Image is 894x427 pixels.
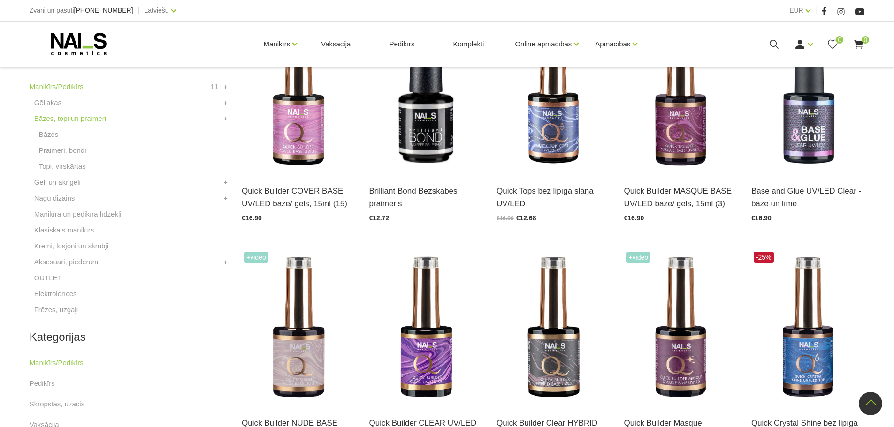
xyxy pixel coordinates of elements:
a: 0 [827,38,839,50]
img: Lieliskas noturības kamuflējošā bāze/gels, kas ir saudzīga pret dabīgo nagu un nebojā naga plātni... [242,249,355,405]
a: Online apmācības [515,25,572,63]
a: + [223,193,228,204]
a: Manikīrs/Pedikīrs [30,357,84,368]
a: Quick Builder COVER BASE UV/LED bāze/ gels, 15ml (15) [242,185,355,210]
span: €16.90 [624,214,644,222]
a: Elektroierīces [34,288,77,300]
a: Vaksācija [313,22,358,67]
a: Pedikīrs [382,22,422,67]
a: Aksesuāri, piederumi [34,256,100,268]
a: Quick Builder MASQUE BASE UV/LED bāze/ gels, 15ml (3) [624,185,737,210]
a: + [223,97,228,108]
a: EUR [789,5,803,16]
a: Frēzes, uzgaļi [34,304,78,315]
img: Klientu iemīļotajai Rubber bāzei esam mainījuši nosaukumu uz Quick Builder Clear HYBRID Base UV/L... [497,249,610,405]
h2: Kategorijas [30,331,228,343]
a: Apmācības [595,25,630,63]
a: Nagu dizains [34,193,75,204]
a: + [223,256,228,268]
span: +Video [626,252,650,263]
a: Base and Glue UV/LED Clear - bāze un līme [751,185,864,210]
a: + [223,81,228,92]
a: Manikīra un pedikīra līdzekļi [34,209,122,220]
span: 11 [210,81,218,92]
div: Zvani un pasūti [30,5,133,16]
a: Komplekti [446,22,492,67]
span: €12.72 [369,214,390,222]
span: | [815,5,817,16]
a: + [223,177,228,188]
a: Geli un akrigeli [34,177,81,188]
img: Šī brīža iemīlētākais produkts, kas nepieviļ nevienu meistaru.Perfektas noturības kamuflāžas bāze... [242,17,355,173]
a: Latviešu [145,5,169,16]
a: Manikīrs [264,25,290,63]
a: Topi, virskārtas [39,161,86,172]
img: Virsējais pārklājums bez lipīgā slāņa un UV zilā pārklājuma. Nodrošina izcilu spīdumu manikīram l... [751,249,864,405]
span: €16.90 [497,215,514,222]
a: + [223,113,228,124]
a: Manikīrs/Pedikīrs [30,81,84,92]
a: Klasiskais manikīrs [34,225,94,236]
a: Quick Tops bez lipīgā slāņa UV/LED [497,185,610,210]
img: Quick Masque base – viegli maskējoša bāze/gels. Šī bāze/gels ir unikāls produkts ar daudz izmanto... [624,17,737,173]
a: Praimeri, bondi [39,145,86,156]
span: €16.90 [242,214,262,222]
img: Bezskābes saķeres kārta nagiem.Skābi nesaturošs līdzeklis, kas nodrošina lielisku dabīgā naga saķ... [369,17,482,173]
span: | [138,5,140,16]
img: Virsējais pārklājums bez lipīgā slāņa.Nodrošina izcilu spīdumu manikīram līdz pat nākamajai profi... [497,17,610,173]
a: Gēllakas [34,97,61,108]
span: 0 [862,36,869,44]
a: Bāzes, topi un praimeri [34,113,106,124]
span: -25% [754,252,774,263]
a: Bāzes [39,129,59,140]
span: 0 [836,36,843,44]
span: €16.90 [751,214,772,222]
a: Brilliant Bond Bezskābes praimeris [369,185,482,210]
img: Quick Builder Clear – caurspīdīga bāze/gēls. Šī bāze/gēls ir unikāls produkts ar daudz izmantošan... [369,249,482,405]
a: Skropstas, uzacis [30,398,85,410]
span: +Video [244,252,268,263]
span: €12.68 [516,214,536,222]
a: [PHONE_NUMBER] [74,7,133,14]
a: OUTLET [34,272,62,284]
a: 0 [853,38,864,50]
a: Pedikīrs [30,378,55,389]
img: Līme tipšiem un bāze naga pārklājumam – 2in1. Inovatīvs produkts! Izmantojams kā līme tipšu pielī... [751,17,864,173]
a: Krēmi, losjoni un skrubji [34,240,108,252]
img: Maskējoša, viegli mirdzoša bāze/gels. Unikāls produkts ar daudz izmantošanas iespējām: •Bāze gell... [624,249,737,405]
